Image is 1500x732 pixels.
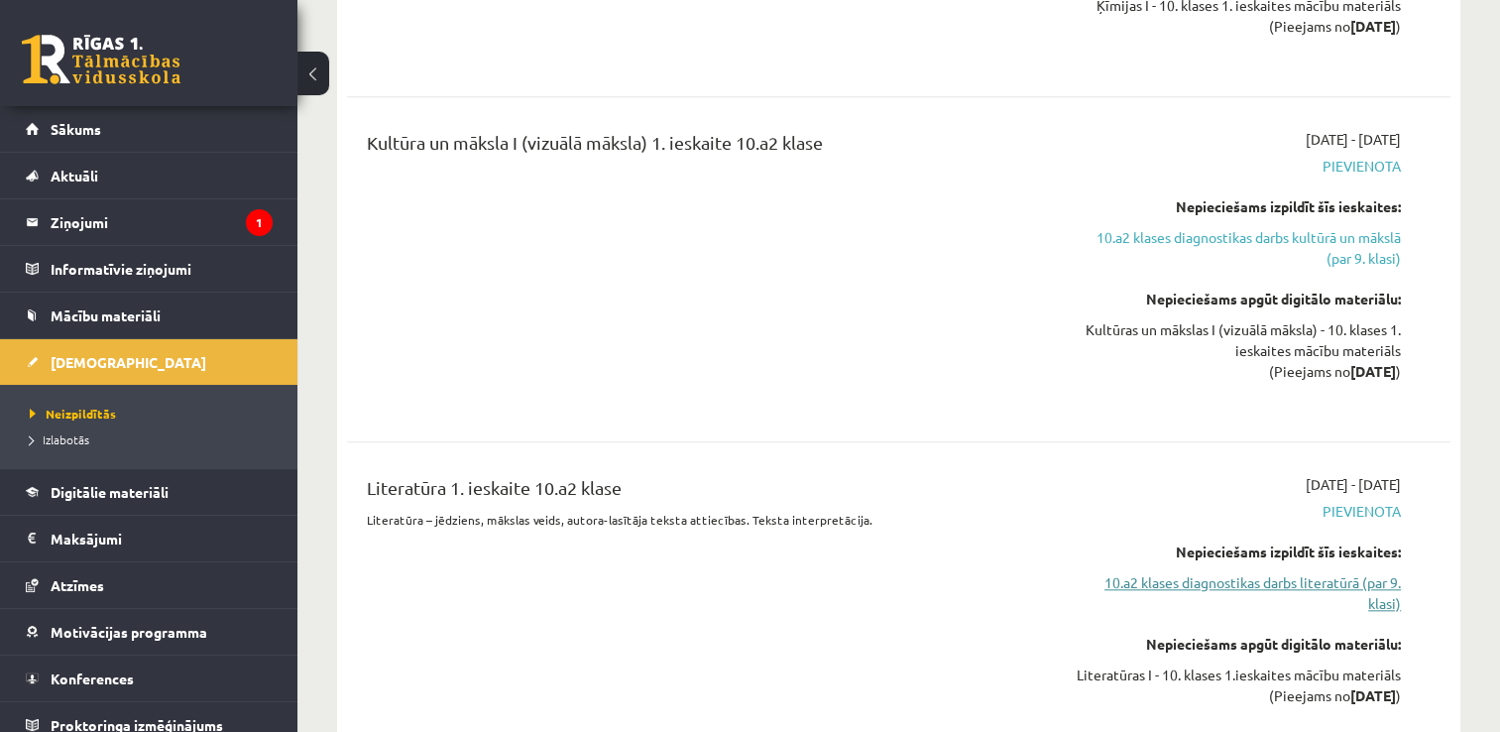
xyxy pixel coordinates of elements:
span: Digitālie materiāli [51,483,169,501]
a: Mācību materiāli [26,293,273,338]
a: Neizpildītās [30,405,278,423]
legend: Ziņojumi [51,199,273,245]
a: Atzīmes [26,562,273,608]
span: Aktuāli [51,167,98,184]
div: Literatūras I - 10. klases 1.ieskaites mācību materiāls (Pieejams no ) [1076,665,1401,706]
strong: [DATE] [1350,686,1396,704]
a: Digitālie materiāli [26,469,273,515]
strong: [DATE] [1350,17,1396,35]
a: 10.a2 klases diagnostikas darbs literatūrā (par 9. klasi) [1076,572,1401,614]
a: Aktuāli [26,153,273,198]
a: [DEMOGRAPHIC_DATA] [26,339,273,385]
p: Literatūra – jēdziens, mākslas veids, autora-lasītāja teksta attiecības. Teksta interpretācija. [367,511,1046,529]
span: Konferences [51,670,134,687]
span: Pievienota [1076,156,1401,177]
span: Motivācijas programma [51,623,207,641]
span: Atzīmes [51,576,104,594]
span: Neizpildītās [30,406,116,422]
strong: [DATE] [1350,362,1396,380]
div: Nepieciešams izpildīt šīs ieskaites: [1076,542,1401,562]
a: Sākums [26,106,273,152]
div: Nepieciešams apgūt digitālo materiālu: [1076,289,1401,309]
a: Konferences [26,656,273,701]
div: Kultūra un māksla I (vizuālā māksla) 1. ieskaite 10.a2 klase [367,129,1046,166]
a: Rīgas 1. Tālmācības vidusskola [22,35,180,84]
div: Kultūras un mākslas I (vizuālā māksla) - 10. klases 1. ieskaites mācību materiāls (Pieejams no ) [1076,319,1401,382]
a: Informatīvie ziņojumi [26,246,273,292]
span: Izlabotās [30,431,89,447]
div: Nepieciešams izpildīt šīs ieskaites: [1076,196,1401,217]
a: Ziņojumi1 [26,199,273,245]
div: Literatūra 1. ieskaite 10.a2 klase [367,474,1046,511]
span: [DEMOGRAPHIC_DATA] [51,353,206,371]
span: [DATE] - [DATE] [1306,129,1401,150]
a: Motivācijas programma [26,609,273,655]
span: Sākums [51,120,101,138]
i: 1 [246,209,273,236]
legend: Informatīvie ziņojumi [51,246,273,292]
a: Izlabotās [30,430,278,448]
div: Nepieciešams apgūt digitālo materiālu: [1076,634,1401,655]
span: Mācību materiāli [51,306,161,324]
a: 10.a2 klases diagnostikas darbs kultūrā un mākslā (par 9. klasi) [1076,227,1401,269]
span: [DATE] - [DATE] [1306,474,1401,495]
span: Pievienota [1076,501,1401,522]
a: Maksājumi [26,516,273,561]
legend: Maksājumi [51,516,273,561]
